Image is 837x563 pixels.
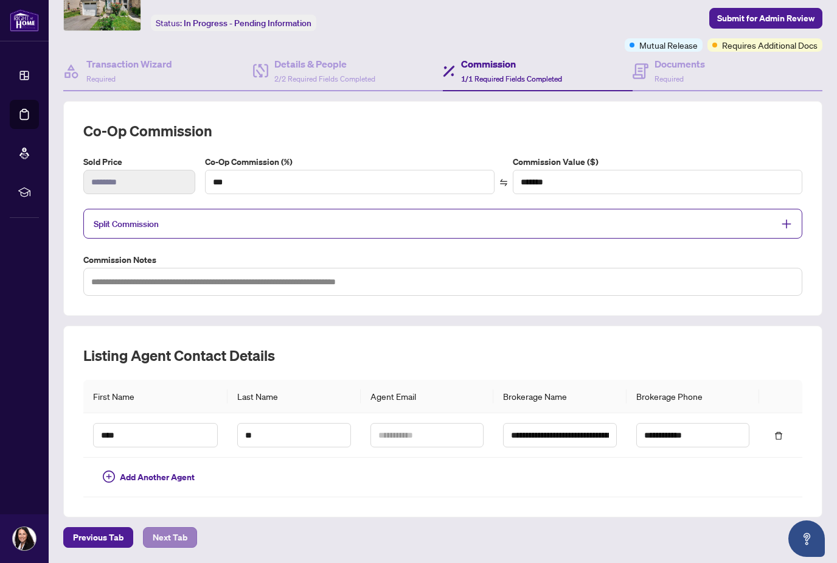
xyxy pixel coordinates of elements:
[86,57,172,71] h4: Transaction Wizard
[83,380,227,413] th: First Name
[184,18,311,29] span: In Progress - Pending Information
[83,121,802,141] h2: Co-op Commission
[13,527,36,550] img: Profile Icon
[86,74,116,83] span: Required
[83,155,195,169] label: Sold Price
[788,520,825,557] button: Open asap
[274,57,375,71] h4: Details & People
[93,467,204,487] button: Add Another Agent
[655,74,684,83] span: Required
[143,527,197,548] button: Next Tab
[94,219,159,229] span: Split Commission
[120,470,195,484] span: Add Another Agent
[493,380,627,413] th: Brokerage Name
[73,528,123,547] span: Previous Tab
[151,15,316,31] div: Status:
[655,57,705,71] h4: Documents
[717,9,814,28] span: Submit for Admin Review
[361,380,494,413] th: Agent Email
[774,432,783,440] span: delete
[153,528,187,547] span: Next Tab
[205,155,495,169] label: Co-Op Commission (%)
[513,155,802,169] label: Commission Value ($)
[274,74,375,83] span: 2/2 Required Fields Completed
[781,219,792,229] span: plus
[83,253,802,267] label: Commission Notes
[83,209,802,239] div: Split Commission
[499,178,508,187] span: swap
[227,380,361,413] th: Last Name
[461,57,562,71] h4: Commission
[461,74,562,83] span: 1/1 Required Fields Completed
[103,470,115,483] span: plus-circle
[639,38,698,52] span: Mutual Release
[709,8,822,29] button: Submit for Admin Review
[627,380,760,413] th: Brokerage Phone
[722,38,818,52] span: Requires Additional Docs
[83,346,802,365] h2: Listing Agent Contact Details
[10,9,39,32] img: logo
[63,527,133,548] button: Previous Tab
